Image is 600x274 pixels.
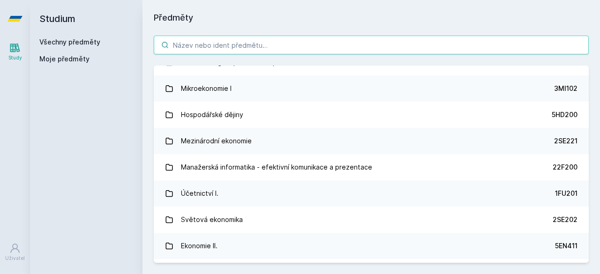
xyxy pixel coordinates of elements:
[2,37,28,66] a: Study
[555,241,577,251] div: 5EN411
[553,215,577,224] div: 2SE202
[154,11,589,24] h1: Předměty
[154,233,589,259] a: Ekonomie II. 5EN411
[154,128,589,154] a: Mezinárodní ekonomie 2SE221
[554,136,577,146] div: 2SE221
[555,189,577,198] div: 1FU201
[8,54,22,61] div: Study
[552,110,577,119] div: 5HD200
[554,84,577,93] div: 3MI102
[181,132,252,150] div: Mezinárodní ekonomie
[39,38,100,46] a: Všechny předměty
[553,163,577,172] div: 22F200
[181,210,243,229] div: Světová ekonomika
[154,180,589,207] a: Účetnictví I. 1FU201
[154,102,589,128] a: Hospodářské dějiny 5HD200
[154,207,589,233] a: Světová ekonomika 2SE202
[181,79,232,98] div: Mikroekonomie I
[2,238,28,267] a: Uživatel
[154,36,589,54] input: Název nebo ident předmětu…
[181,105,243,124] div: Hospodářské dějiny
[5,255,25,262] div: Uživatel
[39,54,90,64] span: Moje předměty
[154,154,589,180] a: Manažerská informatika - efektivní komunikace a prezentace 22F200
[181,184,218,203] div: Účetnictví I.
[181,158,372,177] div: Manažerská informatika - efektivní komunikace a prezentace
[181,237,217,255] div: Ekonomie II.
[154,75,589,102] a: Mikroekonomie I 3MI102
